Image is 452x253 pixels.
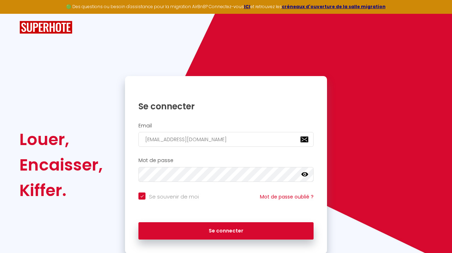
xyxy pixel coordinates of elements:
div: Encaisser, [19,152,103,178]
div: Kiffer. [19,178,103,203]
button: Se connecter [138,222,314,240]
a: Mot de passe oublié ? [260,193,314,200]
input: Ton Email [138,132,314,147]
h2: Mot de passe [138,157,314,163]
a: créneaux d'ouverture de la salle migration [282,4,386,10]
h1: Se connecter [138,101,314,112]
a: ICI [244,4,250,10]
div: Louer, [19,127,103,152]
h2: Email [138,123,314,129]
img: SuperHote logo [19,21,72,34]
